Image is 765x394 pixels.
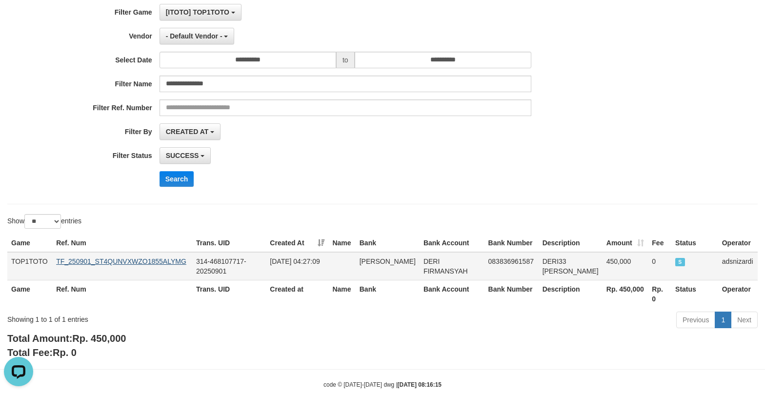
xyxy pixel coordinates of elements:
strong: [DATE] 08:16:15 [398,381,442,388]
button: - Default Vendor - [160,28,235,44]
label: Show entries [7,214,81,229]
button: [ITOTO] TOP1TOTO [160,4,242,20]
button: SUCCESS [160,147,211,164]
th: Status [671,280,718,308]
a: Previous [676,312,715,328]
th: Ref. Num [52,280,192,308]
th: Trans. UID [192,234,266,252]
td: DERI33 [PERSON_NAME] [539,252,603,280]
span: CREATED AT [166,128,209,136]
th: Created At: activate to sort column ascending [266,234,328,252]
span: [ITOTO] TOP1TOTO [166,8,229,16]
td: DERI FIRMANSYAH [420,252,484,280]
th: Amount: activate to sort column ascending [603,234,648,252]
th: Description [539,234,603,252]
a: TF_250901_ST4QUNVXWZO1855ALYMG [56,257,186,265]
th: Bank Account [420,234,484,252]
small: code © [DATE]-[DATE] dwg | [323,381,442,388]
th: Game [7,234,52,252]
a: Next [731,312,758,328]
select: Showentries [24,214,61,229]
td: 450,000 [603,252,648,280]
td: TOP1TOTO [7,252,52,280]
th: Ref. Num [52,234,192,252]
th: Bank Account [420,280,484,308]
button: Search [160,171,194,187]
span: SUCCESS [675,258,685,266]
td: 083836961587 [484,252,539,280]
b: Total Fee: [7,347,77,358]
td: 0 [648,252,671,280]
th: Description [539,280,603,308]
th: Name [328,280,355,308]
span: - Default Vendor - [166,32,222,40]
a: 1 [715,312,731,328]
td: adsnizardi [718,252,758,280]
b: Total Amount: [7,333,126,344]
th: Bank [356,234,420,252]
span: SUCCESS [166,152,199,159]
th: Bank Number [484,280,539,308]
td: [DATE] 04:27:09 [266,252,328,280]
th: Rp. 0 [648,280,671,308]
div: Showing 1 to 1 of 1 entries [7,311,311,324]
th: Created at [266,280,328,308]
span: Rp. 450,000 [72,333,126,344]
span: Rp. 0 [53,347,77,358]
button: CREATED AT [160,123,221,140]
button: Open LiveChat chat widget [4,4,33,33]
td: 314-468107717-20250901 [192,252,266,280]
th: Operator [718,234,758,252]
td: [PERSON_NAME] [356,252,420,280]
th: Trans. UID [192,280,266,308]
th: Operator [718,280,758,308]
th: Status [671,234,718,252]
th: Name [328,234,355,252]
th: Game [7,280,52,308]
th: Bank Number [484,234,539,252]
th: Bank [356,280,420,308]
span: to [336,52,355,68]
th: Fee [648,234,671,252]
th: Rp. 450,000 [603,280,648,308]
